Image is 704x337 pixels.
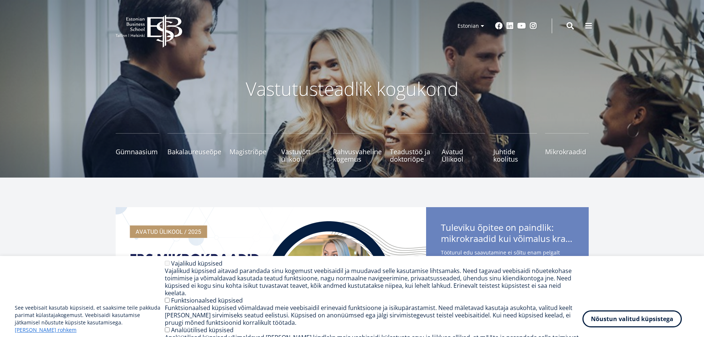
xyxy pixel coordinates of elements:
span: Rahvusvaheline kogemus [333,148,382,163]
a: Facebook [495,22,503,30]
a: Youtube [517,22,526,30]
a: Juhtide koolitus [493,133,537,163]
a: Rahvusvaheline kogemus [333,133,382,163]
a: Gümnaasium [116,133,159,163]
span: Avatud Ülikool [442,148,485,163]
a: Vastuvõtt ülikooli [281,133,325,163]
label: Vajalikud küpsised [171,259,222,267]
div: Vajalikud küpsised aitavad parandada sinu kogemust veebisaidil ja muudavad selle kasutamise lihts... [165,267,582,297]
span: Tuleviku õpitee on paindlik: [441,222,574,246]
a: Avatud Ülikool [442,133,485,163]
span: Magistriõpe [229,148,273,155]
a: Teadustöö ja doktoriõpe [390,133,433,163]
a: Mikrokraadid [545,133,589,163]
span: Bakalaureuseõpe [167,148,221,155]
span: Vastuvõtt ülikooli [281,148,325,163]
span: Mikrokraadid [545,148,589,155]
a: Instagram [530,22,537,30]
a: [PERSON_NAME] rohkem [15,326,76,334]
button: Nõustun valitud küpsistega [582,310,682,327]
span: Juhtide koolitus [493,148,537,163]
p: See veebisait kasutab küpsiseid, et saaksime teile pakkuda parimat külastajakogemust. Veebisaidi ... [15,304,165,334]
label: Analüütilised küpsised [171,326,234,334]
a: Linkedin [506,22,514,30]
div: Funktsionaalsed küpsised võimaldavad meie veebisaidil erinevaid funktsioone ja isikupärastamist. ... [165,304,582,326]
span: Gümnaasium [116,148,159,155]
a: Magistriõpe [229,133,273,163]
span: Tööturul edu saavutamine ei sõltu enam pelgalt varasest ülikoolikogemusest. Üha enam inimesi vali... [441,248,574,306]
p: Vastutusteadlik kogukond [156,78,548,100]
a: Bakalaureuseõpe [167,133,221,163]
label: Funktsionaalsed küpsised [171,296,243,304]
span: mikrokraadid kui võimalus kraadini jõudmiseks [441,233,574,244]
span: Teadustöö ja doktoriõpe [390,148,433,163]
